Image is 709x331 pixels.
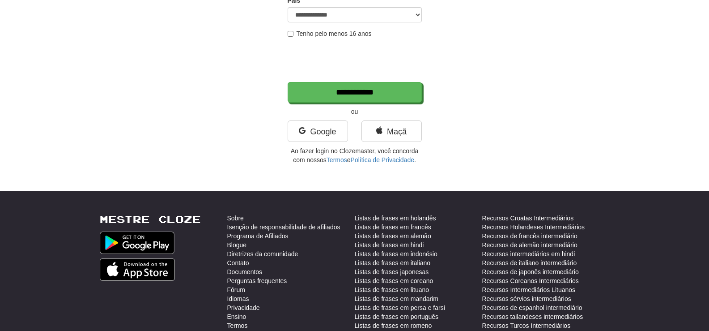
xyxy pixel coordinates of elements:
a: Listas de frases em holandês [355,214,436,223]
a: Listas de frases em indonésio [355,249,437,258]
font: Google [310,127,336,136]
a: Listas de frases japonesas [355,267,429,276]
a: Blogue [227,241,247,249]
a: Recursos Croatas Intermediários [482,214,574,223]
font: Isenção de responsabilidade de afiliados [227,224,340,231]
a: Fórum [227,285,245,294]
font: Recursos de japonês intermediário [482,268,579,275]
font: Listas de frases em indonésio [355,250,437,258]
font: Listas de frases em lituano [355,286,429,293]
font: Fórum [227,286,245,293]
a: Ensino [227,312,246,321]
a: Recursos Intermediários Lituanos [482,285,576,294]
a: Contato [227,258,249,267]
a: Listas de frases em italiano [355,258,431,267]
a: Recursos de italiano intermediário [482,258,577,267]
font: Listas de frases em hindi [355,241,424,249]
a: Isenção de responsabilidade de afiliados [227,223,340,232]
font: ou [351,108,358,115]
font: Listas de frases em italiano [355,259,431,267]
font: Mestre Cloze [100,213,201,225]
a: Listas de frases em alemão [355,232,431,241]
a: Privacidade [227,303,260,312]
a: Listas de frases em mandarim [355,294,439,303]
font: Listas de frases em português [355,313,439,320]
font: Recursos intermediários em hindi [482,250,575,258]
font: Programa de Afiliados [227,232,289,240]
font: Recursos Holandeses Intermediários [482,224,585,231]
font: Recursos de alemão intermediário [482,241,577,249]
font: Termos [227,322,248,329]
a: Diretrizes da comunidade [227,249,298,258]
a: Listas de frases em francês [355,223,431,232]
a: Google [288,120,348,142]
a: Termos [227,321,248,330]
input: Tenho pelo menos 16 anos [288,31,293,37]
a: Recursos intermediários em hindi [482,249,575,258]
img: Obtenha na App Store [100,258,175,281]
a: Listas de frases em hindi [355,241,424,249]
font: Recursos Turcos Intermediários [482,322,571,329]
a: Recursos tailandeses intermediários [482,312,583,321]
a: Recursos de francês intermediário [482,232,577,241]
a: Listas de frases em coreano [355,276,433,285]
font: Recursos de italiano intermediário [482,259,577,267]
font: Idiomas [227,295,249,302]
font: Listas de frases em romeno [355,322,432,329]
a: Recursos de japonês intermediário [482,267,579,276]
a: Listas de frases em português [355,312,439,321]
font: Documentos [227,268,263,275]
font: Listas de frases em francês [355,224,431,231]
a: Listas de frases em lituano [355,285,429,294]
font: Recursos sérvios intermediários [482,295,571,302]
font: Blogue [227,241,247,249]
a: Documentos [227,267,263,276]
font: Maçã [387,127,407,136]
font: Recursos de francês intermediário [482,232,577,240]
iframe: reCAPTCHA [288,43,424,77]
font: Recursos Coreanos Intermediários [482,277,579,284]
a: Recursos de espanhol intermediário [482,303,582,312]
font: Perguntas frequentes [227,277,287,284]
font: Listas de frases em mandarim [355,295,439,302]
a: Recursos de alemão intermediário [482,241,577,249]
a: Recursos Holandeses Intermediários [482,223,585,232]
font: Recursos de espanhol intermediário [482,304,582,311]
font: Listas de frases japonesas [355,268,429,275]
a: Listas de frases em persa e farsi [355,303,445,312]
font: Recursos Intermediários Lituanos [482,286,576,293]
a: Listas de frases em romeno [355,321,432,330]
a: Perguntas frequentes [227,276,287,285]
font: Recursos tailandeses intermediários [482,313,583,320]
a: Idiomas [227,294,249,303]
font: Diretrizes da comunidade [227,250,298,258]
font: Ensino [227,313,246,320]
a: Programa de Afiliados [227,232,289,241]
a: Sobre [227,214,244,223]
a: Maçã [361,120,422,142]
font: e [347,156,351,163]
font: Listas de frases em persa e farsi [355,304,445,311]
a: Recursos Coreanos Intermediários [482,276,579,285]
a: Recursos Turcos Intermediários [482,321,571,330]
font: Ao fazer login no Clozemaster, você concorda com nossos [291,147,419,163]
img: Obtenha no Google Play [100,232,175,254]
font: Privacidade [227,304,260,311]
font: Listas de frases em alemão [355,232,431,240]
a: Termos [327,156,347,163]
a: Política de Privacidade [351,156,414,163]
font: Tenho pelo menos 16 anos [297,30,372,37]
a: Mestre Cloze [100,214,201,225]
font: Listas de frases em coreano [355,277,433,284]
a: Recursos sérvios intermediários [482,294,571,303]
font: Contato [227,259,249,267]
font: . [414,156,416,163]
